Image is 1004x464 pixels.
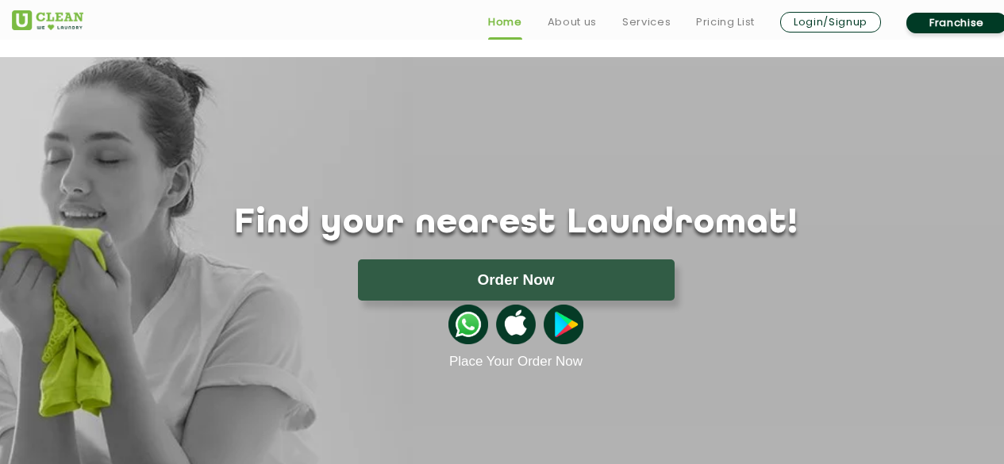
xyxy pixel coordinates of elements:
a: About us [548,13,597,32]
a: Place Your Order Now [449,354,583,370]
img: whatsappicon.png [448,305,488,344]
a: Login/Signup [780,12,881,33]
img: apple-icon.png [496,305,536,344]
img: playstoreicon.png [544,305,583,344]
a: Services [622,13,671,32]
a: Home [488,13,522,32]
button: Order Now [358,259,675,301]
img: UClean Laundry and Dry Cleaning [12,10,83,30]
a: Pricing List [696,13,755,32]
